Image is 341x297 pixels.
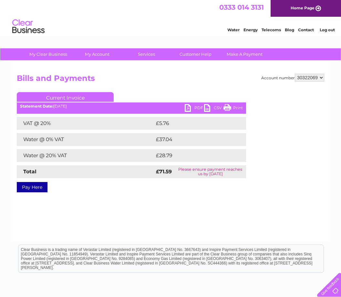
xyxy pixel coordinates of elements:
a: Blog [285,27,294,32]
div: Clear Business is a trading name of Verastar Limited (registered in [GEOGRAPHIC_DATA] No. 3667643... [18,4,324,31]
a: Log out [320,27,335,32]
div: [DATE] [17,104,246,109]
a: My Account [71,48,124,60]
a: Water [227,27,240,32]
a: PDF [185,104,204,113]
td: Water @ 0% VAT [17,133,154,146]
strong: £71.59 [156,168,172,175]
b: Statement Date: [20,104,53,109]
h2: Bills and Payments [17,74,324,86]
div: Account number [261,74,324,81]
a: Contact [298,27,314,32]
img: logo.png [12,17,45,36]
a: Services [120,48,173,60]
td: Please ensure payment reaches us by [DATE] [175,165,246,178]
td: £37.04 [154,133,233,146]
a: Make A Payment [218,48,271,60]
td: £5.76 [154,117,231,130]
a: Energy [243,27,258,32]
a: CSV [204,104,223,113]
strong: Total [23,168,36,175]
a: Customer Help [169,48,222,60]
a: Print [223,104,243,113]
a: 0333 014 3131 [219,3,264,11]
a: Current Invoice [17,92,114,102]
a: Telecoms [262,27,281,32]
td: Water @ 20% VAT [17,149,154,162]
td: VAT @ 20% [17,117,154,130]
td: £28.79 [154,149,233,162]
a: Pay Here [17,182,47,192]
a: My Clear Business [22,48,75,60]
